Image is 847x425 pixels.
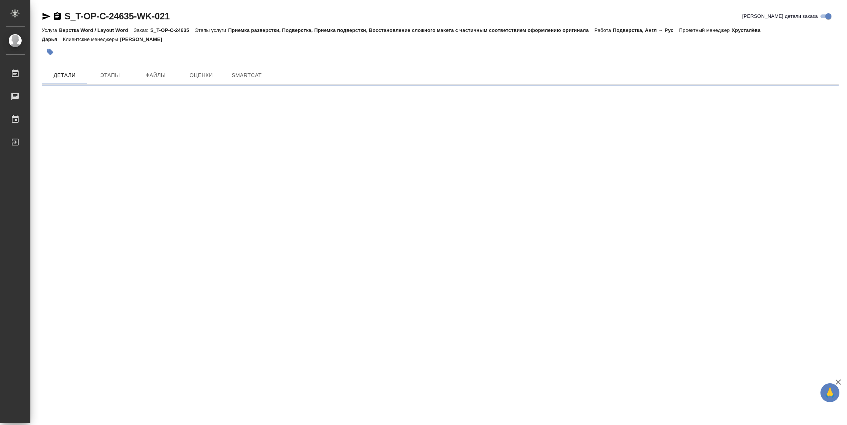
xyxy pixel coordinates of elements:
p: Услуга [42,27,59,33]
p: Заказ: [134,27,150,33]
button: Скопировать ссылку [53,12,62,21]
p: Работа [594,27,613,33]
p: Этапы услуги [195,27,228,33]
p: Приемка разверстки, Подверстка, Приемка подверстки, Восстановление сложного макета с частичным со... [228,27,594,33]
span: Этапы [92,71,128,80]
p: [PERSON_NAME] [120,36,168,42]
span: Детали [46,71,83,80]
p: S_T-OP-C-24635 [150,27,195,33]
p: Проектный менеджер [679,27,732,33]
span: SmartCat [228,71,265,80]
span: [PERSON_NAME] детали заказа [742,13,818,20]
button: Добавить тэг [42,44,58,60]
p: Клиентские менеджеры [63,36,120,42]
span: Оценки [183,71,219,80]
button: Скопировать ссылку для ЯМессенджера [42,12,51,21]
span: 🙏 [823,385,836,401]
a: S_T-OP-C-24635-WK-021 [65,11,170,21]
span: Файлы [137,71,174,80]
p: Подверстка, Англ → Рус [613,27,679,33]
p: Верстка Word / Layout Word [59,27,134,33]
button: 🙏 [820,383,839,402]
